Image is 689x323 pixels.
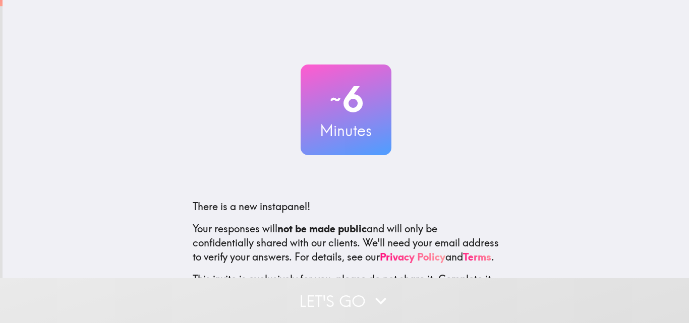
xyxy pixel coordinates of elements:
[463,250,491,263] a: Terms
[193,200,310,213] span: There is a new instapanel!
[380,250,445,263] a: Privacy Policy
[277,222,367,235] b: not be made public
[193,272,499,300] p: This invite is exclusively for you, please do not share it. Complete it soon because spots are li...
[193,222,499,264] p: Your responses will and will only be confidentially shared with our clients. We'll need your emai...
[301,120,391,141] h3: Minutes
[328,84,342,114] span: ~
[301,79,391,120] h2: 6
